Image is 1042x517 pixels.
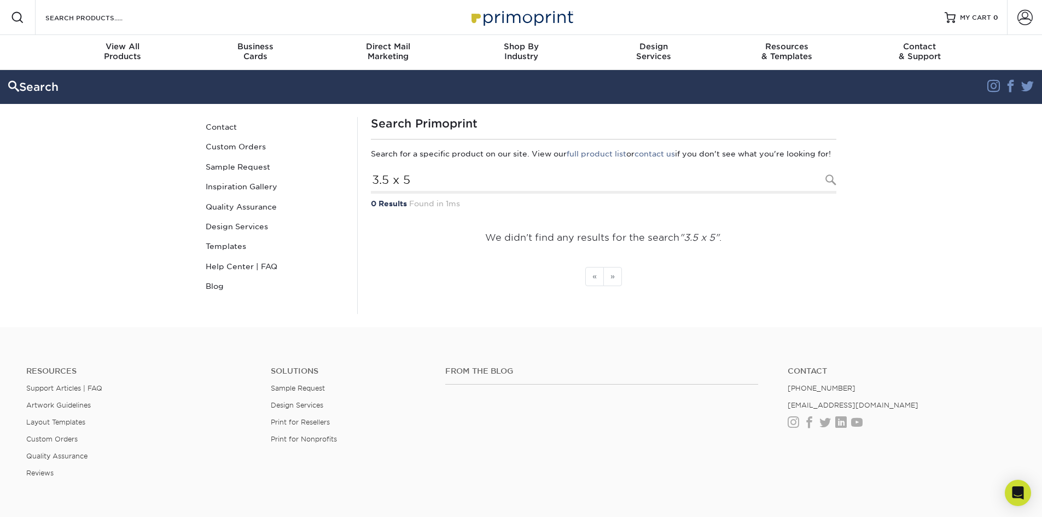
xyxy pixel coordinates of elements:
a: Direct MailMarketing [322,35,455,70]
a: Reviews [26,469,54,477]
a: Support Articles | FAQ [26,384,102,392]
h4: Resources [26,367,254,376]
span: Business [189,42,322,51]
a: Custom Orders [201,137,349,156]
a: Shop ByIndustry [455,35,587,70]
a: contact us [634,149,675,158]
a: Blog [201,276,349,296]
a: Templates [201,236,349,256]
a: full product list [567,149,626,158]
a: Contact& Support [853,35,986,70]
a: Sample Request [201,157,349,177]
a: Quality Assurance [26,452,88,460]
a: Design Services [201,217,349,236]
a: Contact [201,117,349,137]
input: SEARCH PRODUCTS..... [44,11,151,24]
span: Found in 1ms [409,199,460,208]
img: Primoprint [467,5,576,29]
a: Layout Templates [26,418,85,426]
h1: Search Primoprint [371,117,836,130]
span: View All [56,42,189,51]
h4: From the Blog [445,367,758,376]
a: Contact [788,367,1016,376]
a: Help Center | FAQ [201,257,349,276]
em: "3.5 x 5" [679,232,719,243]
a: Print for Resellers [271,418,330,426]
a: [PHONE_NUMBER] [788,384,855,392]
div: & Templates [720,42,853,61]
a: Artwork Guidelines [26,401,91,409]
div: Services [587,42,720,61]
span: MY CART [960,13,991,22]
span: 0 [993,14,998,21]
div: Industry [455,42,587,61]
a: Inspiration Gallery [201,177,349,196]
a: [EMAIL_ADDRESS][DOMAIN_NAME] [788,401,918,409]
a: Quality Assurance [201,197,349,217]
span: Resources [720,42,853,51]
a: Custom Orders [26,435,78,443]
a: Print for Nonprofits [271,435,337,443]
a: Resources& Templates [720,35,853,70]
a: Design Services [271,401,323,409]
div: Open Intercom Messenger [1005,480,1031,506]
p: Search for a specific product on our site. View our or if you don't see what you're looking for! [371,148,836,159]
input: Search Products... [371,169,836,194]
a: Sample Request [271,384,325,392]
div: & Support [853,42,986,61]
a: BusinessCards [189,35,322,70]
span: Design [587,42,720,51]
span: Direct Mail [322,42,455,51]
a: View AllProducts [56,35,189,70]
h4: Solutions [271,367,429,376]
span: Shop By [455,42,587,51]
strong: 0 Results [371,199,407,208]
a: DesignServices [587,35,720,70]
div: Cards [189,42,322,61]
p: We didn't find any results for the search . [371,231,836,245]
span: Contact [853,42,986,51]
div: Products [56,42,189,61]
div: Marketing [322,42,455,61]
